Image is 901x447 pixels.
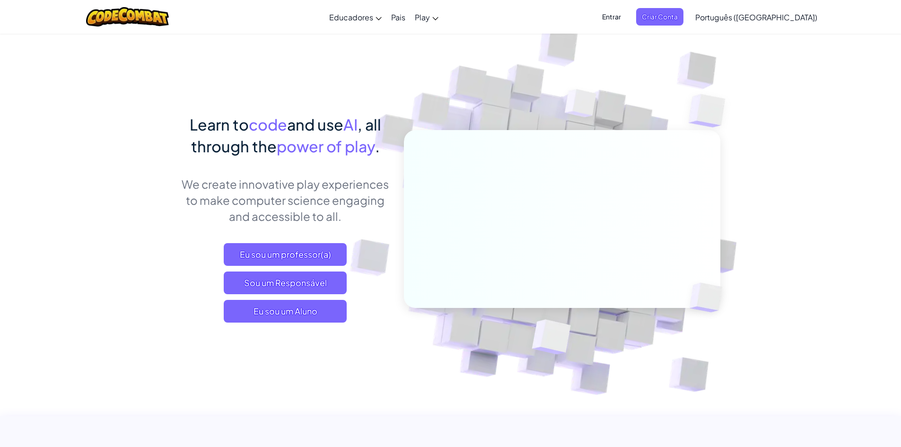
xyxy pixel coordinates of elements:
img: Overlap cubes [670,71,752,151]
span: Educadores [329,12,373,22]
img: Overlap cubes [547,70,615,141]
a: Eu sou um professor(a) [224,243,347,266]
a: Sou um Responsável [224,272,347,294]
a: Pais [386,4,410,30]
img: Overlap cubes [508,299,593,378]
span: AI [343,115,358,134]
a: Português ([GEOGRAPHIC_DATA]) [691,4,822,30]
span: and use [287,115,343,134]
img: Overlap cubes [674,263,744,332]
img: CodeCombat logo [86,7,169,26]
a: Play [410,4,443,30]
a: Educadores [324,4,386,30]
span: Learn to [190,115,249,134]
p: We create innovative play experiences to make computer science engaging and accessible to all. [181,176,390,224]
span: . [375,137,380,156]
span: power of play [277,137,375,156]
button: Eu sou um Aluno [224,300,347,323]
span: Português ([GEOGRAPHIC_DATA]) [695,12,817,22]
span: code [249,115,287,134]
span: Play [415,12,430,22]
button: Criar Conta [636,8,683,26]
button: Entrar [596,8,627,26]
